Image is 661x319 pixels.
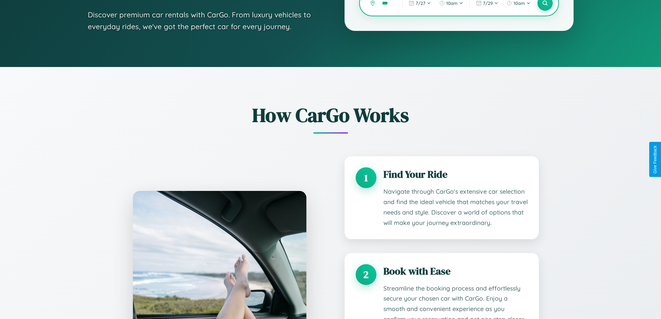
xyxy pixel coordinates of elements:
[483,0,493,6] span: 7 / 29
[446,0,458,6] span: 10am
[416,0,425,6] span: 7 / 27
[383,186,528,228] p: Navigate through CarGo's extensive car selection and find the ideal vehicle that matches your tra...
[514,0,525,6] span: 10am
[122,102,539,128] h2: How CarGo Works
[383,264,528,278] h3: Book with Ease
[356,264,376,285] div: 2
[356,167,376,188] div: 1
[653,145,658,174] div: Give Feedback
[88,9,317,32] p: Discover premium car rentals with CarGo. From luxury vehicles to everyday rides, we've got the pe...
[383,167,528,181] h3: Find Your Ride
